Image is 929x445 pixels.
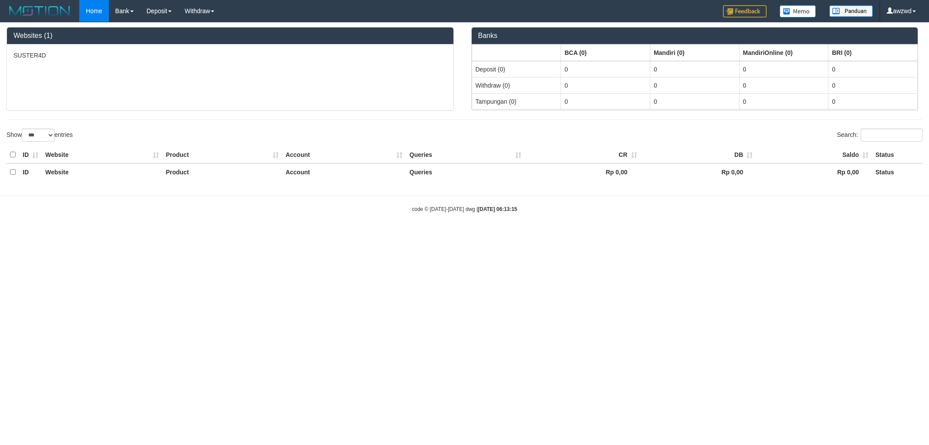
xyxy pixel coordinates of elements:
td: 0 [650,61,739,78]
p: SUSTER4D [14,51,447,60]
td: 0 [739,77,828,93]
th: Website [42,163,162,180]
th: Status [872,163,922,180]
th: DB [641,146,757,163]
td: 0 [561,93,650,109]
td: Withdraw (0) [472,77,561,93]
img: MOTION_logo.png [7,4,73,17]
input: Search: [861,129,922,142]
strong: [DATE] 06:13:15 [478,206,517,212]
td: Deposit (0) [472,61,561,78]
label: Show entries [7,129,73,142]
h3: Websites (1) [14,32,447,40]
td: 0 [561,61,650,78]
th: Product [162,146,282,163]
img: Button%20Memo.svg [780,5,816,17]
th: Group: activate to sort column ascending [828,44,918,61]
th: Group: activate to sort column ascending [472,44,561,61]
td: 0 [828,93,918,109]
th: Group: activate to sort column ascending [739,44,828,61]
th: Rp 0,00 [756,163,872,180]
td: 0 [828,61,918,78]
th: Product [162,163,282,180]
th: Account [282,146,406,163]
td: 0 [561,77,650,93]
th: ID [19,146,42,163]
th: Group: activate to sort column ascending [650,44,739,61]
img: Feedback.jpg [723,5,767,17]
td: 0 [739,61,828,78]
th: CR [525,146,641,163]
h3: Banks [478,32,912,40]
th: Saldo [756,146,872,163]
td: 0 [828,77,918,93]
td: 0 [650,77,739,93]
th: Status [872,146,922,163]
td: Tampungan (0) [472,93,561,109]
th: Rp 0,00 [525,163,641,180]
td: 0 [650,93,739,109]
th: Queries [406,163,525,180]
th: Website [42,146,162,163]
th: ID [19,163,42,180]
td: 0 [739,93,828,109]
th: Group: activate to sort column ascending [561,44,650,61]
label: Search: [837,129,922,142]
th: Rp 0,00 [641,163,757,180]
th: Queries [406,146,525,163]
select: Showentries [22,129,54,142]
img: panduan.png [829,5,873,17]
th: Account [282,163,406,180]
small: code © [DATE]-[DATE] dwg | [412,206,517,212]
